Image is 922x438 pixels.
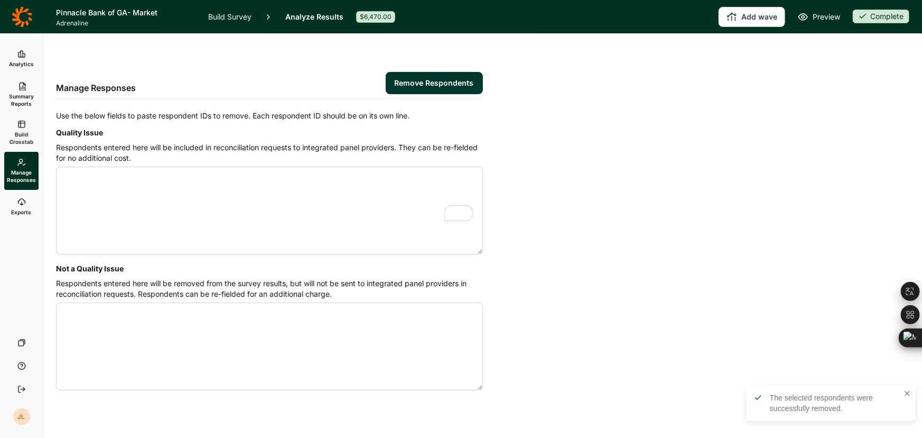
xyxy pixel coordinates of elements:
[8,131,34,145] span: Build Crosstab
[56,264,124,273] label: Not a Quality Issue
[12,208,32,216] span: Exports
[56,167,483,254] textarea: To enrich screen reader interactions, please activate Accessibility in Grammarly extension settings
[56,109,483,122] p: Use the below fields to paste respondent IDs to remove. Each respondent ID should be on its own l...
[813,11,840,23] span: Preview
[386,72,483,94] button: Remove Respondents
[798,11,840,23] a: Preview
[56,278,483,299] p: Respondents entered here will be removed from the survey results, but will not be sent to integra...
[770,393,900,414] div: The selected respondents were successfully removed.
[4,42,39,76] a: Analytics
[4,152,39,190] a: Manage Responses
[719,7,785,27] button: Add wave
[56,81,136,94] h2: Manage Responses
[4,76,39,114] a: Summary Reports
[4,190,39,224] a: Exports
[4,114,39,152] a: Build Crosstab
[56,128,103,137] label: Quality Issue
[56,19,195,28] span: Adrenaline
[853,10,909,24] button: Complete
[9,60,34,68] span: Analytics
[13,408,30,425] div: JL
[356,11,395,23] div: $6,470.00
[7,169,36,184] span: Manage Responses
[56,142,483,163] p: Respondents entered here will be included in reconciliation requests to integrated panel provider...
[8,93,34,107] span: Summary Reports
[853,10,909,23] div: Complete
[56,6,195,19] h1: Pinnacle Bank of GA- Market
